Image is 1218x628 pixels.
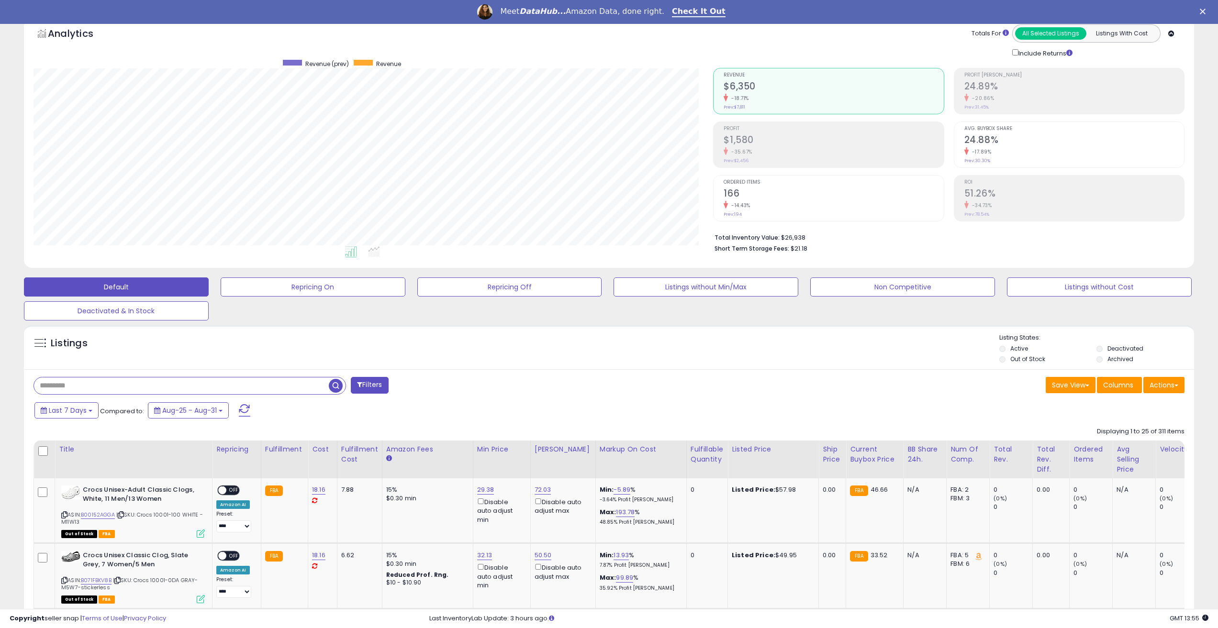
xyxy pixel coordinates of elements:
[312,444,333,454] div: Cost
[386,560,466,568] div: $0.30 min
[83,485,199,506] b: Crocs Unisex-Adult Classic Clogs, White, 11 Men/13 Women
[417,277,602,297] button: Repricing Off
[61,485,80,499] img: 31TjU9hWYmL._SL40_.jpg
[964,73,1184,78] span: Profit [PERSON_NAME]
[1073,569,1112,577] div: 0
[732,444,815,454] div: Listed Price
[51,337,88,350] h5: Listings
[1037,551,1062,560] div: 0.00
[964,180,1184,185] span: ROI
[964,104,989,110] small: Prev: 31.45%
[1117,485,1148,494] div: N/A
[386,579,466,587] div: $10 - $10.90
[600,551,679,569] div: %
[265,485,283,496] small: FBA
[10,614,45,623] strong: Copyright
[994,551,1032,560] div: 0
[724,134,943,147] h2: $1,580
[1097,427,1184,436] div: Displaying 1 to 25 of 311 items
[61,511,203,525] span: | SKU: Crocs 10001-100 WHITE - M11W13
[850,551,868,562] small: FBA
[265,444,304,454] div: Fulfillment
[477,4,492,20] img: Profile image for Georgie
[964,188,1184,201] h2: 51.26%
[61,576,198,591] span: | SKU: Crocs 10001-0DA GRAY- M5W7-stickerless
[969,148,992,155] small: -17.89%
[850,485,868,496] small: FBA
[972,29,1009,38] div: Totals For
[724,126,943,132] span: Profit
[823,444,842,464] div: Ship Price
[1117,551,1148,560] div: N/A
[49,406,87,415] span: Last 7 Days
[10,614,166,623] div: seller snap | |
[614,485,630,495] a: -5.89
[100,407,144,416] span: Compared to:
[823,551,838,560] div: 0.00
[950,551,982,560] div: FBA: 5
[600,573,616,582] b: Max:
[672,7,726,17] a: Check It Out
[535,551,552,560] a: 50.50
[969,202,992,209] small: -34.73%
[535,444,592,454] div: [PERSON_NAME]
[216,444,257,454] div: Repricing
[600,508,679,526] div: %
[950,485,982,494] div: FBA: 2
[1160,503,1198,511] div: 0
[82,614,123,623] a: Terms of Use
[728,202,750,209] small: -14.43%
[950,560,982,568] div: FBM: 6
[1086,27,1157,40] button: Listings With Cost
[600,485,679,503] div: %
[810,277,995,297] button: Non Competitive
[871,551,888,560] span: 33.52
[1160,551,1198,560] div: 0
[1073,444,1108,464] div: Ordered Items
[724,81,943,94] h2: $6,350
[850,444,899,464] div: Current Buybox Price
[477,485,494,495] a: 29.38
[216,511,254,532] div: Preset:
[1073,560,1087,568] small: (0%)
[907,551,939,560] div: N/A
[1103,380,1133,390] span: Columns
[162,406,217,415] span: Aug-25 - Aug-31
[964,158,990,164] small: Prev: 30.30%
[351,377,388,394] button: Filters
[477,496,523,524] div: Disable auto adjust min
[994,495,1007,502] small: (0%)
[226,552,242,560] span: OFF
[24,277,209,297] button: Default
[477,562,523,590] div: Disable auto adjust min
[376,60,401,68] span: Revenue
[1010,355,1045,363] label: Out of Stock
[1160,560,1173,568] small: (0%)
[386,454,392,463] small: Amazon Fees.
[1073,503,1112,511] div: 0
[1073,551,1112,560] div: 0
[386,494,466,503] div: $0.30 min
[535,562,588,581] div: Disable auto adjust max
[1117,444,1151,474] div: Avg Selling Price
[600,519,679,526] p: 48.85% Profit [PERSON_NAME]
[732,485,811,494] div: $57.98
[994,569,1032,577] div: 0
[99,530,115,538] span: FBA
[595,441,686,478] th: The percentage added to the cost of goods (COGS) that forms the calculator for Min & Max prices.
[950,444,985,464] div: Num of Comp.
[61,595,97,604] span: All listings that are currently out of stock and unavailable for purchase on Amazon
[34,402,99,419] button: Last 7 Days
[429,614,1208,623] div: Last InventoryLab Update: 3 hours ago.
[216,566,250,574] div: Amazon AI
[148,402,229,419] button: Aug-25 - Aug-31
[519,7,566,16] i: DataHub...
[600,507,616,517] b: Max:
[724,73,943,78] span: Revenue
[216,576,254,598] div: Preset:
[600,562,679,569] p: 7.87% Profit [PERSON_NAME]
[265,551,283,562] small: FBA
[1007,277,1192,297] button: Listings without Cost
[341,485,375,494] div: 7.88
[732,551,775,560] b: Listed Price:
